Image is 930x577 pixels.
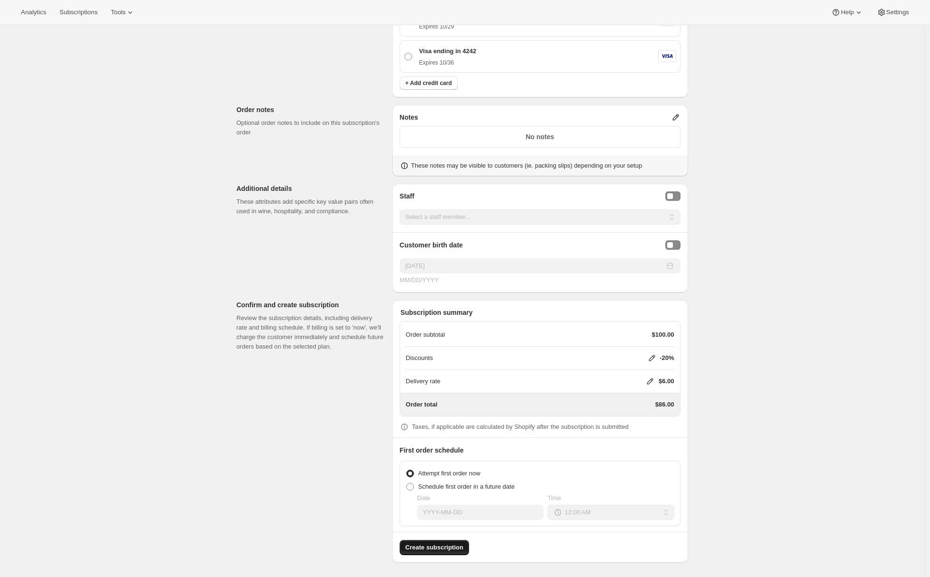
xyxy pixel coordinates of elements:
button: Subscriptions [54,6,103,19]
span: Date [417,494,430,501]
p: $86.00 [655,400,674,409]
span: Attempt first order now [418,470,480,477]
span: Help [841,9,853,16]
p: Discounts [406,353,433,363]
span: Create subscription [405,543,463,552]
p: Review the subscription details, including delivery rate and billing schedule. If billing is set ... [237,313,384,351]
p: Order subtotal [406,330,445,340]
p: $6.00 [659,377,674,386]
button: Help [825,6,869,19]
span: Subscriptions [59,9,97,16]
button: Create subscription [400,540,469,555]
p: Order total [406,400,437,409]
p: Additional details [237,184,384,193]
span: Staff [400,191,414,202]
p: Delivery rate [406,377,441,386]
p: Optional order notes to include on this subscription's order [237,118,384,137]
span: + Add credit card [405,79,452,87]
button: Analytics [15,6,52,19]
input: YYYY-MM-DD [417,505,544,520]
p: Subscription summary [401,308,681,317]
button: Staff Selector [665,191,681,201]
button: Settings [871,6,915,19]
p: Taxes, if applicable are calculated by Shopify after the subscription is submitted [412,422,629,432]
p: Confirm and create subscription [237,300,384,310]
span: Settings [886,9,909,16]
p: These attributes add specific key value pairs often used in wine, hospitality, and compliance. [237,197,384,216]
p: $100.00 [652,330,674,340]
button: Tools [105,6,141,19]
span: Tools [111,9,125,16]
p: First order schedule [400,445,681,455]
span: Notes [400,113,418,122]
p: These notes may be visible to customers (ie. packing slips) depending on your setup [411,161,642,170]
button: + Add credit card [400,76,458,90]
span: Analytics [21,9,46,16]
button: Birthday Selector [665,240,681,250]
span: Time [547,494,561,501]
p: Visa ending in 4242 [419,47,476,56]
p: -20% [660,353,674,363]
span: MM/DD/YYYY [400,276,439,284]
span: Schedule first order in a future date [418,483,515,490]
p: Expires 10/29 [419,23,476,30]
span: Customer birth date [400,240,463,251]
p: Order notes [237,105,384,114]
p: Expires 10/36 [419,59,476,66]
p: No notes [406,132,674,142]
